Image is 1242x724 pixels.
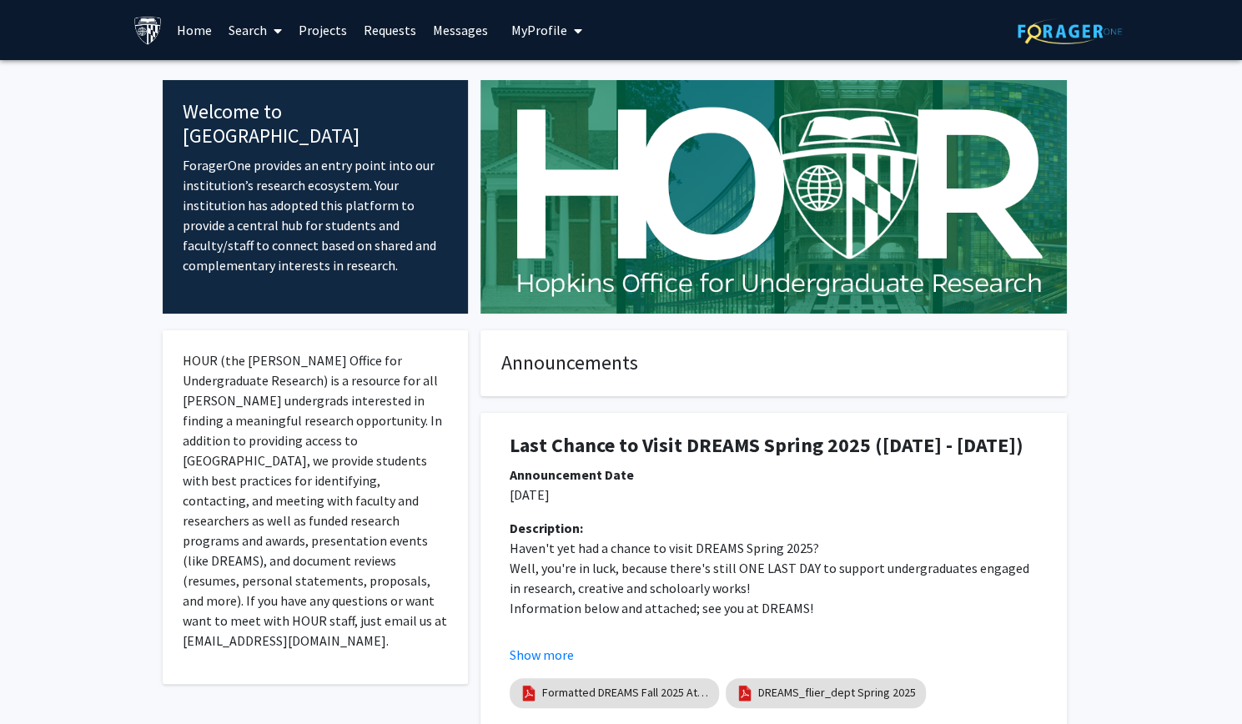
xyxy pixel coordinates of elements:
iframe: Chat [13,649,71,711]
p: [DATE] [510,485,1038,505]
h1: Last Chance to Visit DREAMS Spring 2025 ([DATE] - [DATE]) [510,434,1038,458]
a: Formatted DREAMS Fall 2025 Attend Flyer [542,684,709,701]
a: Requests [355,1,425,59]
img: pdf_icon.png [520,684,538,702]
a: Home [168,1,220,59]
div: Description: [510,518,1038,538]
p: HOUR (the [PERSON_NAME] Office for Undergraduate Research) is a resource for all [PERSON_NAME] un... [183,350,449,651]
span: My Profile [511,22,567,38]
a: Messages [425,1,496,59]
div: Announcement Date [510,465,1038,485]
img: Cover Image [480,80,1067,314]
p: Information below and attached; see you at DREAMS! [510,598,1038,618]
p: Well, you're in luck, because there's still ONE LAST DAY to support undergraduates engaged in res... [510,558,1038,598]
button: Show more [510,645,574,665]
a: Projects [290,1,355,59]
a: Search [220,1,290,59]
img: Johns Hopkins University Logo [133,16,163,45]
a: DREAMS_flier_dept Spring 2025 [758,684,916,701]
img: pdf_icon.png [736,684,754,702]
p: ForagerOne provides an entry point into our institution’s research ecosystem. Your institution ha... [183,155,449,275]
h4: Announcements [501,351,1046,375]
img: ForagerOne Logo [1018,18,1122,44]
h4: Welcome to [GEOGRAPHIC_DATA] [183,100,449,148]
p: Haven't yet had a chance to visit DREAMS Spring 2025? [510,538,1038,558]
